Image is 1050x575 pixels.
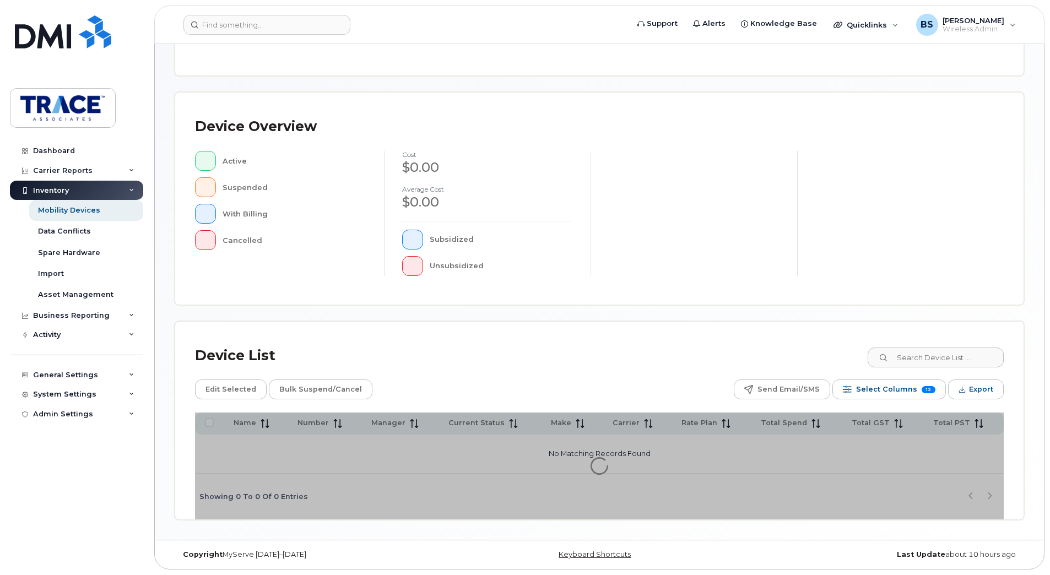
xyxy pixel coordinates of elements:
[948,379,1004,399] button: Export
[832,379,946,399] button: Select Columns 12
[969,381,993,398] span: Export
[943,16,1004,25] span: [PERSON_NAME]
[430,230,573,249] div: Subsidized
[908,14,1024,36] div: Brendan Skoreyko
[223,204,367,224] div: With Billing
[897,550,945,558] strong: Last Update
[741,550,1024,559] div: about 10 hours ago
[868,348,1004,367] input: Search Device List ...
[856,381,917,398] span: Select Columns
[279,381,362,398] span: Bulk Suspend/Cancel
[223,230,367,250] div: Cancelled
[702,18,726,29] span: Alerts
[195,341,275,370] div: Device List
[402,158,573,177] div: $0.00
[402,186,573,193] h4: Average cost
[223,151,367,171] div: Active
[922,386,935,393] span: 12
[943,25,1004,34] span: Wireless Admin
[269,379,372,399] button: Bulk Suspend/Cancel
[685,13,733,35] a: Alerts
[733,13,825,35] a: Knowledge Base
[402,151,573,158] h4: cost
[647,18,678,29] span: Support
[757,381,820,398] span: Send Email/SMS
[195,379,267,399] button: Edit Selected
[826,14,906,36] div: Quicklinks
[183,15,350,35] input: Find something...
[223,177,367,197] div: Suspended
[921,18,933,31] span: BS
[402,193,573,211] div: $0.00
[430,256,573,276] div: Unsubsidized
[559,550,631,558] a: Keyboard Shortcuts
[195,112,317,141] div: Device Overview
[734,379,830,399] button: Send Email/SMS
[750,18,817,29] span: Knowledge Base
[630,13,685,35] a: Support
[205,381,256,398] span: Edit Selected
[175,550,458,559] div: MyServe [DATE]–[DATE]
[183,550,223,558] strong: Copyright
[847,20,887,29] span: Quicklinks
